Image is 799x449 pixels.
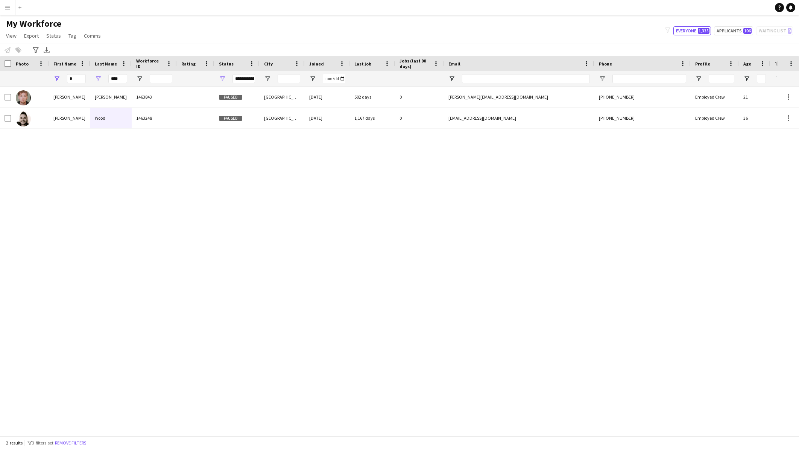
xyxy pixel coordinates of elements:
[65,31,79,41] a: Tag
[599,61,612,67] span: Phone
[24,32,39,39] span: Export
[219,75,226,82] button: Open Filter Menu
[53,439,88,447] button: Remove filters
[21,31,42,41] a: Export
[31,46,40,55] app-action-btn: Advanced filters
[49,108,90,128] div: [PERSON_NAME]
[594,87,691,107] div: [PHONE_NUMBER]
[53,61,76,67] span: First Name
[16,61,29,67] span: Photo
[448,75,455,82] button: Open Filter Menu
[260,108,305,128] div: [GEOGRAPHIC_DATA]
[46,32,61,39] span: Status
[90,87,132,107] div: [PERSON_NAME]
[16,111,31,126] img: James Wood
[462,74,590,83] input: Email Filter Input
[309,61,324,67] span: Joined
[32,440,53,446] span: 3 filters set
[444,108,594,128] div: [EMAIL_ADDRESS][DOMAIN_NAME]
[709,74,734,83] input: Profile Filter Input
[136,75,143,82] button: Open Filter Menu
[67,74,86,83] input: First Name Filter Input
[323,74,345,83] input: Joined Filter Input
[775,75,782,82] button: Open Filter Menu
[743,75,750,82] button: Open Filter Menu
[739,87,770,107] div: 21
[108,74,127,83] input: Last Name Filter Input
[6,32,17,39] span: View
[260,87,305,107] div: [GEOGRAPHIC_DATA]
[16,90,31,105] img: James Hopwood
[691,108,739,128] div: Employed Crew
[219,116,242,121] span: Paused
[264,75,271,82] button: Open Filter Menu
[6,18,61,29] span: My Workforce
[278,74,300,83] input: City Filter Input
[444,87,594,107] div: [PERSON_NAME][EMAIL_ADDRESS][DOMAIN_NAME]
[43,31,64,41] a: Status
[395,87,444,107] div: 0
[53,75,60,82] button: Open Filter Menu
[630,146,799,449] iframe: Chat Widget
[739,108,770,128] div: 36
[181,61,196,67] span: Rating
[84,32,101,39] span: Comms
[695,61,710,67] span: Profile
[757,74,766,83] input: Age Filter Input
[49,87,90,107] div: [PERSON_NAME]
[594,108,691,128] div: [PHONE_NUMBER]
[136,58,163,69] span: Workforce ID
[350,108,395,128] div: 1,167 days
[95,75,102,82] button: Open Filter Menu
[673,26,711,35] button: Everyone1,335
[743,61,751,67] span: Age
[264,61,273,67] span: City
[695,75,702,82] button: Open Filter Menu
[448,61,460,67] span: Email
[42,46,51,55] app-action-btn: Export XLSX
[399,58,430,69] span: Jobs (last 90 days)
[350,87,395,107] div: 502 days
[68,32,76,39] span: Tag
[599,75,606,82] button: Open Filter Menu
[305,87,350,107] div: [DATE]
[743,28,752,34] span: 106
[95,61,117,67] span: Last Name
[219,61,234,67] span: Status
[305,108,350,128] div: [DATE]
[90,108,132,128] div: Wood
[691,87,739,107] div: Employed Crew
[132,87,177,107] div: 1463843
[395,108,444,128] div: 0
[354,61,371,67] span: Last job
[219,94,242,100] span: Paused
[698,28,709,34] span: 1,335
[714,26,753,35] button: Applicants106
[132,108,177,128] div: 1463248
[612,74,686,83] input: Phone Filter Input
[81,31,104,41] a: Comms
[150,74,172,83] input: Workforce ID Filter Input
[3,31,20,41] a: View
[309,75,316,82] button: Open Filter Menu
[775,61,785,67] span: Tags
